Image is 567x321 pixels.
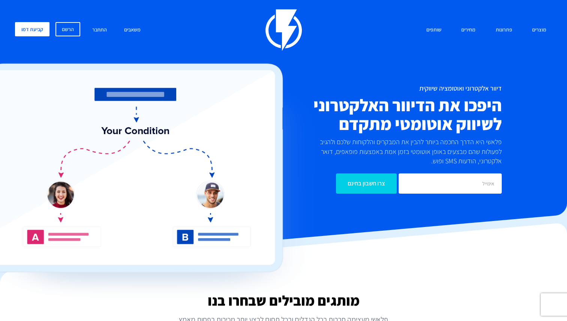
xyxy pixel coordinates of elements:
a: מוצרים [526,22,552,38]
h2: היפכו את הדיוור האלקטרוני לשיווק אוטומטי מתקדם [244,96,502,133]
a: הרשם [55,22,80,36]
h1: דיוור אלקטרוני ואוטומציה שיווקית [244,85,502,92]
input: אימייל [399,173,501,194]
p: פלאשי היא הדרך החכמה ביותר להבין את המבקרים והלקוחות שלכם ולהגיב לפעולות שהם מבצעים באופן אוטומטי... [312,137,502,166]
a: התחבר [87,22,112,38]
a: פתרונות [490,22,518,38]
input: צרו חשבון בחינם [336,173,397,194]
a: שותפים [421,22,447,38]
a: משאבים [118,22,146,38]
a: מחירים [456,22,481,38]
a: קביעת דמו [15,22,49,36]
